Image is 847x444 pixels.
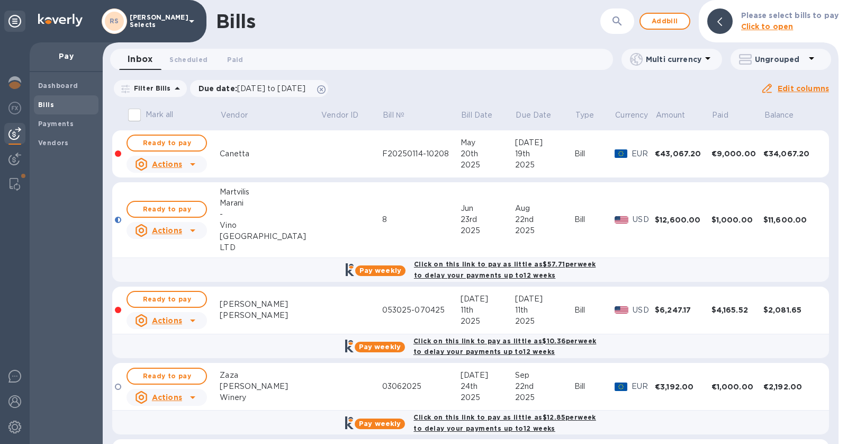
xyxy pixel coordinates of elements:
div: Sep [515,370,574,381]
div: €2,192.00 [763,381,819,392]
p: Currency [615,110,648,121]
p: Ungrouped [755,54,805,65]
u: Actions [152,316,182,325]
p: Pay [38,51,94,61]
div: €1,000.00 [711,381,763,392]
div: $1,000.00 [711,215,763,225]
p: EUR [632,148,655,159]
p: Multi currency [646,54,701,65]
div: 2025 [515,316,574,327]
div: F20250114-10208 [382,148,461,159]
b: Bills [38,101,54,109]
div: $6,247.17 [655,305,711,315]
div: 053025-070425 [382,305,461,316]
div: 2025 [461,316,515,327]
span: Vendor ID [321,110,372,121]
u: Actions [152,393,182,402]
div: Bill [574,214,615,225]
b: Pay weekly [359,267,401,274]
div: €9,000.00 [711,148,763,159]
div: $12,600.00 [655,215,711,225]
u: Actions [152,226,182,235]
span: Scheduled [169,54,208,65]
b: Vendors [38,139,69,147]
div: 8 [382,214,461,225]
div: - [220,209,320,220]
div: 22nd [515,214,574,225]
div: Aug [515,203,574,214]
div: Winery [220,392,320,403]
div: 2025 [461,159,515,171]
p: Bill № [383,110,404,121]
span: Add bill [649,15,681,28]
span: Balance [764,110,808,121]
p: EUR [632,381,655,392]
div: Vino [220,220,320,231]
span: Bill Date [461,110,506,121]
div: Jun [461,203,515,214]
div: [DATE] [515,294,574,305]
b: Pay weekly [359,343,401,351]
b: RS [110,17,119,25]
p: USD [633,305,655,316]
b: Click on this link to pay as little as $57.71 per week to delay your payments up to 12 weeks [414,260,596,279]
b: Payments [38,120,74,128]
div: Bill [574,305,615,316]
p: USD [633,214,655,225]
p: Amount [656,110,686,121]
p: Vendor ID [321,110,358,121]
p: Paid [712,110,728,121]
div: [PERSON_NAME] [220,310,320,321]
button: Ready to pay [127,291,207,308]
p: Vendor [221,110,248,121]
div: 11th [461,305,515,316]
div: 19th [515,148,574,159]
div: May [461,137,515,148]
div: 03062025 [382,381,461,392]
div: $2,081.65 [763,305,819,315]
img: Logo [38,14,83,26]
span: Type [575,110,608,121]
p: Filter Bills [130,84,171,93]
span: Ready to pay [136,137,197,149]
span: Ready to pay [136,203,197,216]
div: 23rd [461,214,515,225]
div: [DATE] [515,137,574,148]
div: [PERSON_NAME] [220,299,320,310]
div: LTD [220,242,320,253]
div: [DATE] [461,370,515,381]
span: Amount [656,110,699,121]
div: [PERSON_NAME] [220,381,320,392]
span: Due Date [516,110,565,121]
div: Bill [574,148,615,159]
b: Pay weekly [359,420,401,428]
b: Dashboard [38,82,78,90]
div: Bill [574,381,615,392]
div: Zaza [220,370,320,381]
div: 11th [515,305,574,316]
b: Click to open [741,22,794,31]
div: 20th [461,148,515,159]
div: $11,600.00 [763,215,819,225]
span: Inbox [128,52,152,67]
p: [PERSON_NAME] Selects [130,14,183,29]
div: 2025 [461,392,515,403]
div: Due date:[DATE] to [DATE] [190,80,329,97]
div: $4,165.52 [711,305,763,315]
div: [GEOGRAPHIC_DATA] [220,231,320,242]
span: Vendor [221,110,262,121]
div: 2025 [515,392,574,403]
span: Ready to pay [136,293,197,306]
div: €43,067.20 [655,148,711,159]
span: Paid [227,54,243,65]
div: €3,192.00 [655,381,711,392]
span: Paid [712,110,742,121]
p: Due date : [199,83,311,94]
p: Due Date [516,110,551,121]
h1: Bills [216,10,255,32]
div: [DATE] [461,294,515,305]
div: Martvilis [220,187,320,198]
span: Bill № [383,110,418,121]
div: €34,067.20 [763,148,819,159]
